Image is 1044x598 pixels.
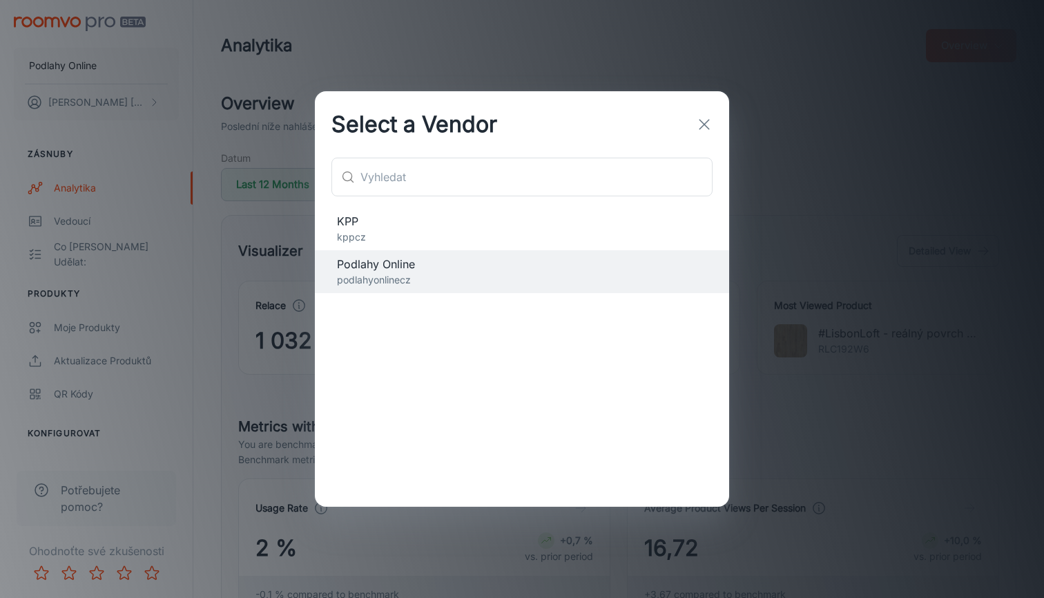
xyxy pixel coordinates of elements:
div: KPPkppcz [315,207,729,250]
p: kppcz [337,230,707,245]
p: podlahyonlinecz [337,272,707,288]
span: Podlahy Online [337,256,707,272]
div: Podlahy Onlinepodlahyonlinecz [315,250,729,293]
input: Vyhledat [360,158,713,196]
h2: Select a Vendor [315,91,514,158]
span: KPP [337,213,707,230]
